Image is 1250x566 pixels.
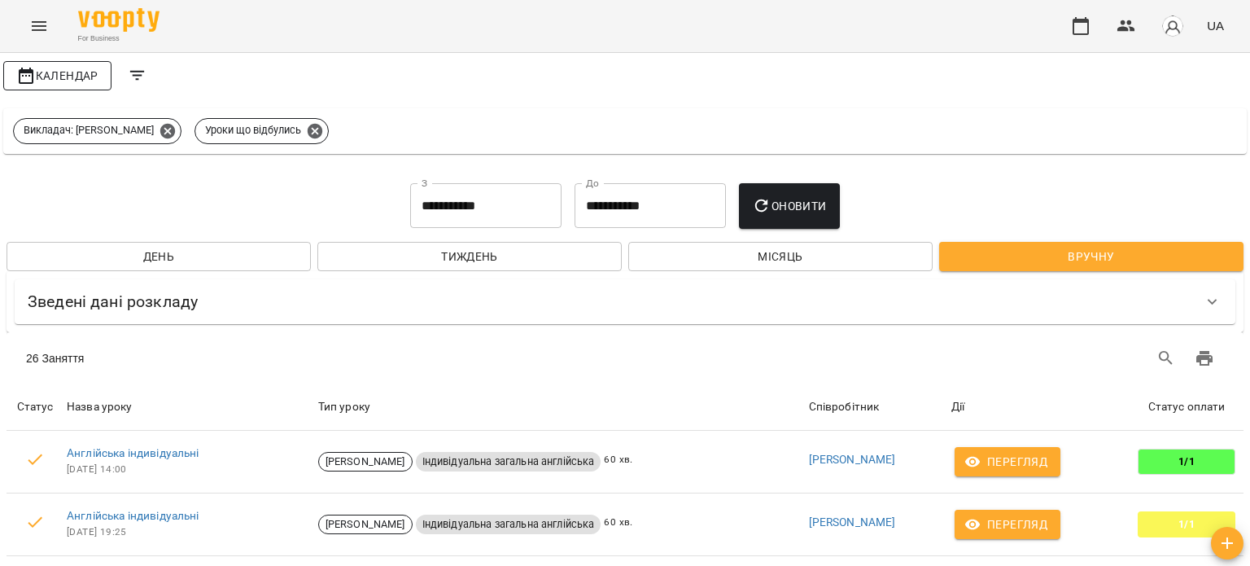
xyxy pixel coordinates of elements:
[20,7,59,46] button: Menu
[1200,11,1230,41] button: UA
[968,515,1047,534] span: Перегляд
[1161,15,1184,37] img: avatar_s.png
[604,515,632,534] span: 60 хв.
[319,517,412,532] span: [PERSON_NAME]
[15,279,1235,324] div: Зведені дані розкладу
[318,397,802,417] div: Тип уроку
[330,247,609,266] span: Тиждень
[1133,397,1240,417] div: Статус оплати
[641,247,920,266] span: Місяць
[809,452,896,468] a: [PERSON_NAME]
[968,452,1047,472] span: Перегляд
[951,397,1126,417] div: Дії
[955,447,1060,476] button: Перегляд
[416,454,601,469] span: Індивідуальна загальна англійська
[7,397,63,417] div: Статус
[14,123,164,138] span: Викладач: [PERSON_NAME]
[67,462,312,478] span: [DATE] 14:00
[194,118,329,144] div: Уроки що відбулись
[78,8,160,32] img: Voopty Logo
[20,247,298,266] span: День
[939,242,1243,271] button: Вручну
[1147,339,1186,378] button: Search
[1211,527,1243,559] button: Створити урок
[809,397,945,417] div: Співробітник
[16,66,98,86] span: Календар
[604,452,632,472] span: 60 хв.
[1172,517,1200,532] span: 1/1
[319,454,412,469] span: [PERSON_NAME]
[26,350,615,366] div: 26 Заняття
[7,242,311,271] button: День
[739,183,839,229] button: Оновити
[67,524,312,541] span: [DATE] 19:25
[67,509,199,522] a: Англійська індивідуальні
[317,242,622,271] button: Тиждень
[628,242,933,271] button: Місяць
[28,289,198,314] h6: Зведені дані розкладу
[67,446,199,459] a: Англійська індивідуальні
[13,118,181,144] div: Викладач: [PERSON_NAME]
[952,247,1230,266] span: Вручну
[809,515,896,531] a: [PERSON_NAME]
[118,56,157,95] button: Filters
[7,332,1243,384] div: Table Toolbar
[67,397,312,417] div: Назва уроку
[78,33,160,44] span: For Business
[416,517,601,532] span: Індивідуальна загальна англійська
[752,196,826,216] span: Оновити
[1185,339,1224,378] button: Друк
[1207,17,1224,34] span: UA
[3,61,111,90] button: Календар
[1172,454,1200,469] span: 1/1
[955,510,1060,539] button: Перегляд
[195,123,311,138] span: Уроки що відбулись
